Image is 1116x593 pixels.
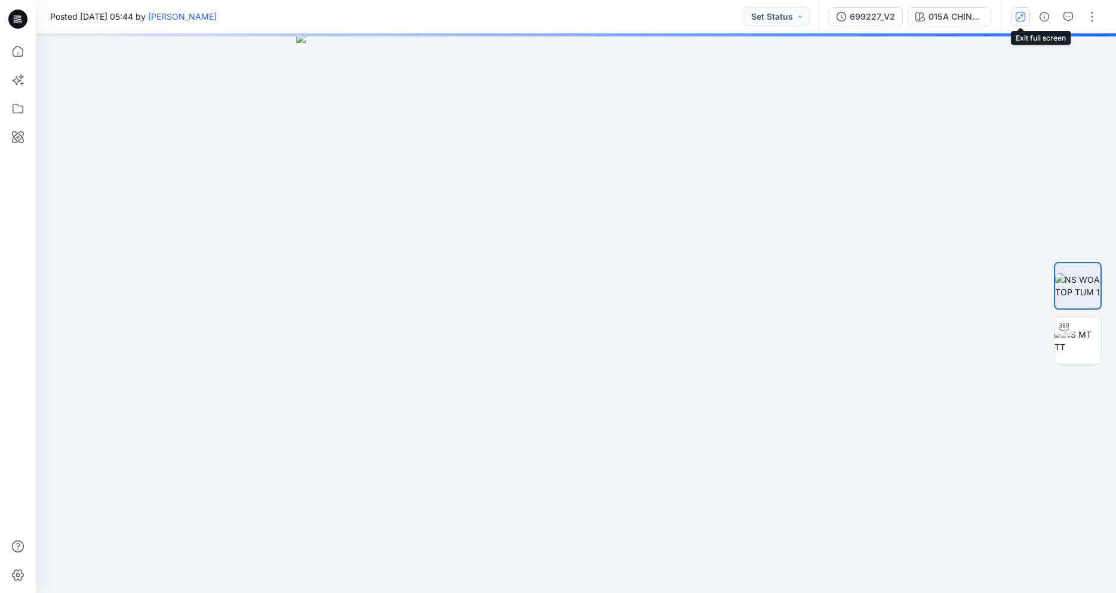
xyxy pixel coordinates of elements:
button: 699227_V2 [829,7,903,26]
span: Posted [DATE] 05:44 by [50,10,217,23]
button: Details [1035,7,1054,26]
button: 015A CHINO BEIGE MELANGE+ 0105 MARSHMALLOW [908,7,991,26]
img: NS WOA TOP TUM 1 [1055,273,1100,298]
div: 015A CHINO BEIGE MELANGE+ 0105 MARSHMALLOW [929,10,983,23]
img: eyJhbGciOiJIUzI1NiIsImtpZCI6IjAiLCJzbHQiOiJzZXMiLCJ0eXAiOiJKV1QifQ.eyJkYXRhIjp7InR5cGUiOiJzdG9yYW... [296,33,856,593]
a: [PERSON_NAME] [148,11,217,21]
div: 699227_V2 [850,10,895,23]
img: NS MT TT [1054,328,1101,353]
